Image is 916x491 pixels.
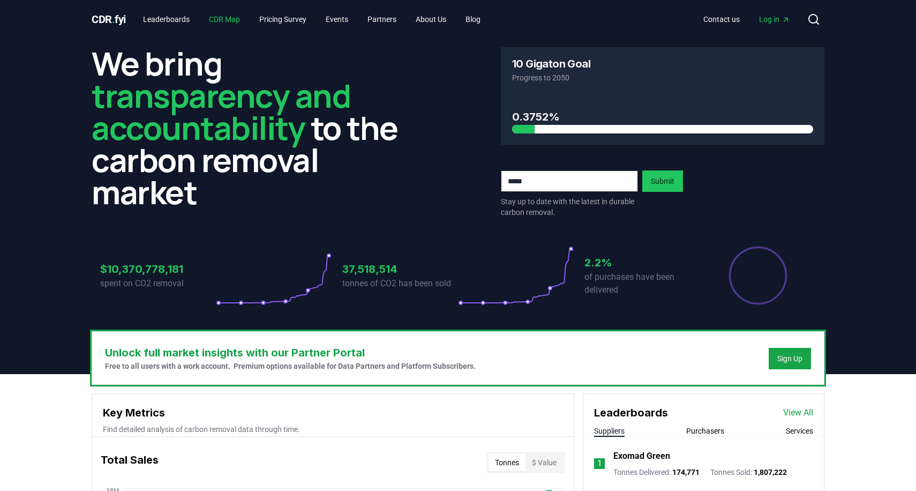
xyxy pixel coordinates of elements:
button: Suppliers [594,426,625,436]
a: Log in [750,10,799,29]
span: Log in [759,14,790,25]
p: spent on CO2 removal [100,277,216,290]
p: 1 [597,457,602,470]
h3: $10,370,778,181 [100,261,216,277]
button: Sign Up [769,348,811,369]
h3: Key Metrics [103,405,563,421]
p: tonnes of CO2 has been sold [342,277,458,290]
nav: Main [695,10,799,29]
p: Tonnes Delivered : [613,467,700,478]
p: Free to all users with a work account. Premium options available for Data Partners and Platform S... [105,361,476,371]
p: Stay up to date with the latest in durable carbon removal. [501,196,638,218]
p: Find detailed analysis of carbon removal data through time. [103,424,563,435]
button: Submit [642,170,683,192]
span: 1,807,222 [754,468,787,477]
button: $ Value [525,454,563,471]
a: Exomad Green [613,450,670,463]
a: Leaderboards [134,10,198,29]
a: About Us [407,10,455,29]
h2: We bring to the carbon removal market [92,47,415,208]
h3: 10 Gigaton Goal [512,58,590,69]
p: Progress to 2050 [512,72,813,83]
a: Contact us [695,10,748,29]
a: Partners [359,10,405,29]
button: Tonnes [489,454,525,471]
h3: Leaderboards [594,405,668,421]
a: Blog [457,10,489,29]
h3: Unlock full market insights with our Partner Portal [105,345,476,361]
h3: Total Sales [101,452,159,473]
h3: 2.2% [584,255,700,271]
p: of purchases have been delivered [584,271,700,296]
a: Pricing Survey [251,10,315,29]
button: Purchasers [686,426,724,436]
p: Tonnes Sold : [710,467,787,478]
a: Sign Up [777,353,802,364]
h3: 37,518,514 [342,261,458,277]
span: CDR fyi [92,13,126,26]
span: 174,771 [672,468,700,477]
h3: 0.3752% [512,109,813,125]
a: CDR.fyi [92,12,126,27]
a: CDR Map [200,10,249,29]
button: Services [786,426,813,436]
div: Percentage of sales delivered [728,245,788,306]
span: transparency and accountability [92,73,350,150]
a: View All [783,406,813,419]
span: . [112,13,115,26]
nav: Main [134,10,489,29]
a: Events [317,10,357,29]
